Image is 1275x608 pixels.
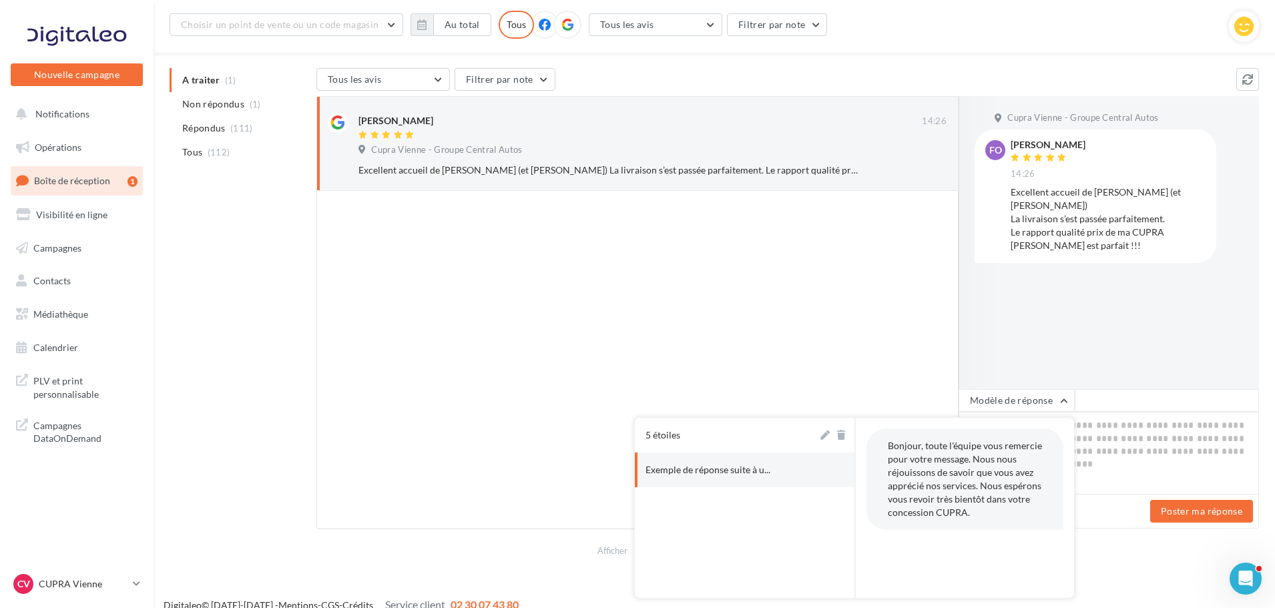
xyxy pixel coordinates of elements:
[33,275,71,286] span: Contacts
[358,164,860,177] div: Excellent accueil de [PERSON_NAME] (et [PERSON_NAME]) La livraison s’est passée parfaitement. Le ...
[922,115,947,127] span: 14:26
[316,68,450,91] button: Tous les avis
[1011,140,1085,149] div: [PERSON_NAME]
[181,19,378,30] span: Choisir un point de vente ou un code magasin
[959,389,1075,412] button: Modèle de réponse
[411,13,491,36] button: Au total
[17,577,30,591] span: CV
[8,334,146,362] a: Calendrier
[35,141,81,153] span: Opérations
[727,13,828,36] button: Filtrer par note
[8,234,146,262] a: Campagnes
[230,123,253,133] span: (111)
[1011,168,1035,180] span: 14:26
[39,577,127,591] p: CUPRA Vienne
[433,13,491,36] button: Au total
[371,144,522,156] span: Cupra Vienne - Groupe Central Autos
[1230,563,1262,595] iframe: Intercom live chat
[36,209,107,220] span: Visibilité en ligne
[33,416,138,445] span: Campagnes DataOnDemand
[8,267,146,295] a: Contacts
[170,13,403,36] button: Choisir un point de vente ou un code magasin
[33,342,78,353] span: Calendrier
[1007,112,1158,124] span: Cupra Vienne - Groupe Central Autos
[8,166,146,195] a: Boîte de réception1
[888,440,1042,518] span: Bonjour, toute l'équipe vous remercie pour votre message. Nous nous réjouissons de savoir que vou...
[11,63,143,86] button: Nouvelle campagne
[989,143,1002,157] span: Fo
[646,428,680,442] div: 5 étoiles
[182,121,226,135] span: Répondus
[11,571,143,597] a: CV CUPRA Vienne
[250,99,261,109] span: (1)
[33,308,88,320] span: Médiathèque
[455,68,555,91] button: Filtrer par note
[8,366,146,406] a: PLV et print personnalisable
[8,411,146,450] a: Campagnes DataOnDemand
[499,11,534,39] div: Tous
[635,418,818,452] button: 5 étoiles
[8,300,146,328] a: Médiathèque
[34,175,110,186] span: Boîte de réception
[635,452,818,487] button: Exemple de réponse suite à u...
[358,114,433,127] div: [PERSON_NAME]
[328,73,382,85] span: Tous les avis
[8,133,146,162] a: Opérations
[1011,186,1206,252] div: Excellent accueil de [PERSON_NAME] (et [PERSON_NAME]) La livraison s’est passée parfaitement. Le ...
[646,463,770,477] span: Exemple de réponse suite à u...
[1150,500,1253,523] button: Poster ma réponse
[127,176,138,187] div: 1
[600,19,654,30] span: Tous les avis
[33,372,138,400] span: PLV et print personnalisable
[8,100,140,128] button: Notifications
[208,147,230,158] span: (112)
[182,145,202,159] span: Tous
[182,97,244,111] span: Non répondus
[597,545,627,557] span: Afficher
[589,13,722,36] button: Tous les avis
[33,242,81,253] span: Campagnes
[35,108,89,119] span: Notifications
[8,201,146,229] a: Visibilité en ligne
